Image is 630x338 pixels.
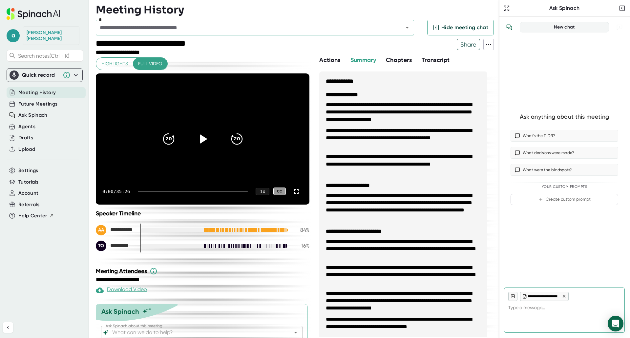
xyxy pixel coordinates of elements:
[403,23,412,32] button: Open
[291,328,300,337] button: Open
[111,328,281,337] input: What can we do to help?
[273,188,286,195] div: CC
[422,56,450,65] button: Transcript
[511,185,618,189] div: Your Custom Prompts
[457,39,480,50] button: Share
[18,189,38,197] button: Account
[18,111,48,119] button: Ask Spinach
[18,89,56,96] button: Meeting History
[427,20,494,35] button: Hide meeting chat
[511,147,618,159] button: What decisions were made?
[96,225,106,235] div: AA
[386,56,412,65] button: Chapters
[511,5,618,11] div: Ask Spinach
[7,29,20,42] span: a
[96,241,135,251] div: Tim Olson
[96,286,147,294] div: Download Video
[96,241,106,251] div: TO
[441,24,488,31] span: Hide meeting chat
[319,56,340,64] span: Actions
[502,4,511,13] button: Expand to Ask Spinach page
[511,194,618,205] button: Create custom prompt
[18,100,57,108] button: Future Meetings
[3,322,13,333] button: Collapse sidebar
[18,134,33,142] button: Drafts
[18,167,38,174] button: Settings
[511,130,618,142] button: What’s the TLDR?
[511,164,618,176] button: What were the blindspots?
[293,227,309,233] div: 84 %
[18,201,39,209] button: Referrals
[18,212,54,220] button: Help Center
[133,58,167,70] button: Full video
[293,243,309,249] div: 16 %
[101,60,128,68] span: Highlights
[102,189,130,194] div: 0:00 / 35:26
[96,225,135,235] div: Amber Allen
[18,178,38,186] button: Tutorials
[520,113,609,121] div: Ask anything about this meeting
[422,56,450,64] span: Transcript
[386,56,412,64] span: Chapters
[350,56,376,64] span: Summary
[10,69,80,82] div: Quick record
[18,123,35,130] button: Agents
[256,188,269,195] div: 1 x
[18,146,35,153] button: Upload
[22,72,59,78] div: Quick record
[18,53,81,59] span: Search notes (Ctrl + K)
[96,4,184,16] h3: Meeting History
[319,56,340,65] button: Actions
[608,316,623,331] div: Open Intercom Messenger
[96,58,133,70] button: Highlights
[18,212,47,220] span: Help Center
[96,210,309,217] div: Speaker Timeline
[27,30,76,41] div: Tim Olson
[618,4,627,13] button: Close conversation sidebar
[101,308,139,315] div: Ask Spinach
[503,21,516,34] button: View conversation history
[96,267,311,275] div: Meeting Attendees
[138,60,162,68] span: Full video
[524,24,605,30] div: New chat
[350,56,376,65] button: Summary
